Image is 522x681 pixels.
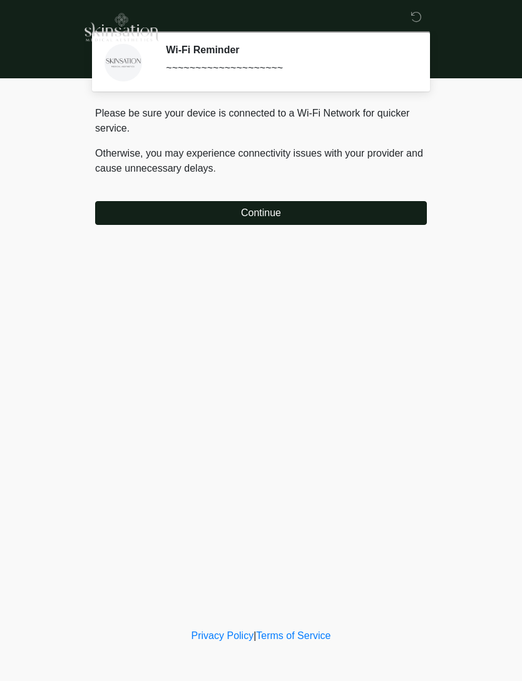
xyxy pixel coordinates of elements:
img: Agent Avatar [105,44,142,81]
p: Please be sure your device is connected to a Wi-Fi Network for quicker service. [95,106,427,136]
a: Privacy Policy [192,630,254,641]
span: . [213,163,216,174]
button: Continue [95,201,427,225]
p: Otherwise, you may experience connectivity issues with your provider and cause unnecessary delays [95,146,427,176]
div: ~~~~~~~~~~~~~~~~~~~~ [166,61,408,76]
a: Terms of Service [256,630,330,641]
img: Skinsation Medical Aesthetics Logo [83,9,159,43]
a: | [253,630,256,641]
